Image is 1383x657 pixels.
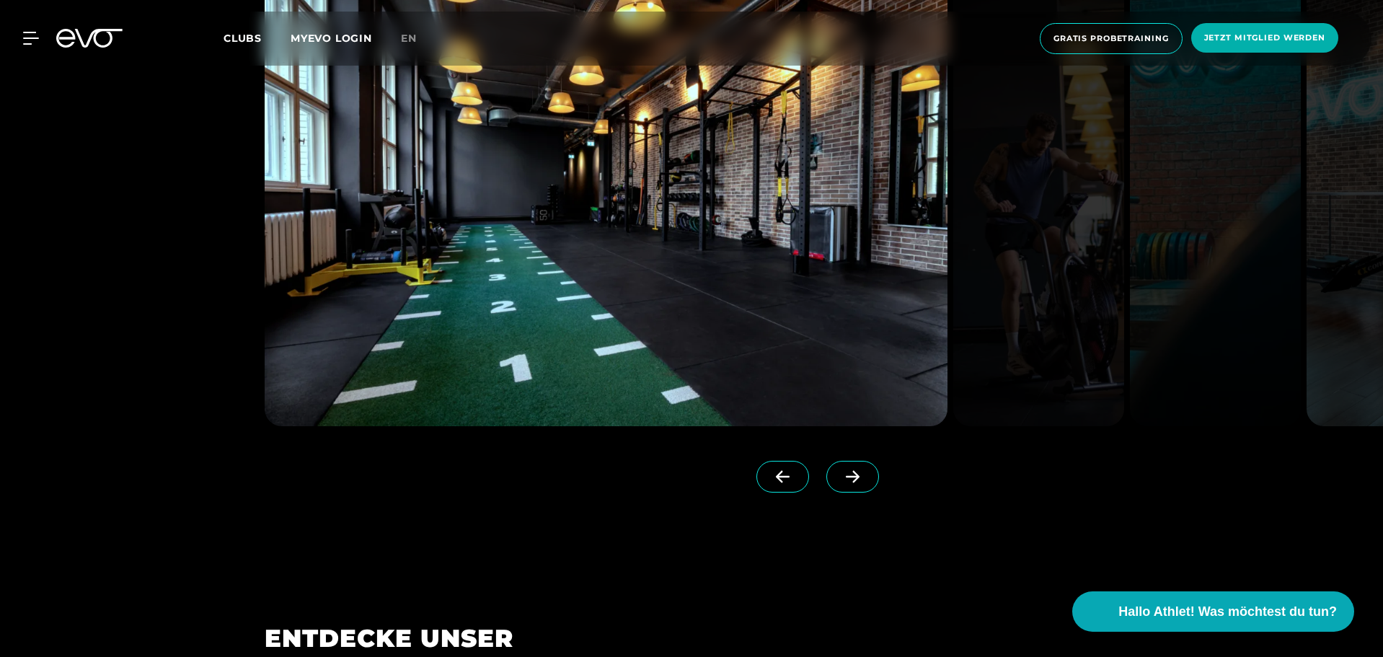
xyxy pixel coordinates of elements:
[401,32,417,45] span: en
[291,32,372,45] a: MYEVO LOGIN
[401,30,434,47] a: en
[224,31,291,45] a: Clubs
[1035,23,1187,54] a: Gratis Probetraining
[224,32,262,45] span: Clubs
[1053,32,1169,45] span: Gratis Probetraining
[1118,602,1337,622] span: Hallo Athlet! Was möchtest du tun?
[1072,591,1354,632] button: Hallo Athlet! Was möchtest du tun?
[1187,23,1343,54] a: Jetzt Mitglied werden
[1204,32,1325,44] span: Jetzt Mitglied werden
